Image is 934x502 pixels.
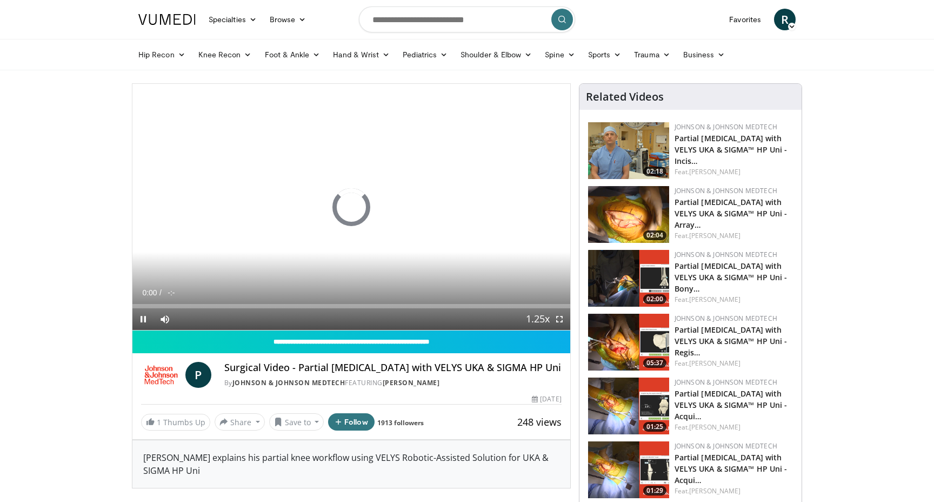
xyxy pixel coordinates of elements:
[689,167,740,176] a: [PERSON_NAME]
[675,486,793,496] div: Feat.
[675,295,793,305] div: Feat.
[675,441,777,451] a: Johnson & Johnson MedTech
[643,230,666,240] span: 02:04
[675,197,788,230] a: Partial [MEDICAL_DATA] with VELYS UKA & SIGMA™ HP Uni - Array…
[588,441,669,498] img: dd3a4334-c556-4f04-972a-bd0a847124c3.png.150x105_q85_crop-smart_upscale.png
[132,304,570,308] div: Progress Bar
[588,314,669,371] a: 05:37
[549,308,570,330] button: Fullscreen
[689,422,740,432] a: [PERSON_NAME]
[454,44,538,65] a: Shoulder & Elbow
[675,261,788,294] a: Partial [MEDICAL_DATA] with VELYS UKA & SIGMA™ HP Uni - Bony…
[269,413,324,431] button: Save to
[675,186,777,195] a: Johnson & Johnson MedTech
[643,167,666,176] span: 02:18
[377,418,424,427] a: 1913 followers
[643,422,666,432] span: 01:25
[675,314,777,323] a: Johnson & Johnson MedTech
[675,378,777,387] a: Johnson & Johnson MedTech
[588,378,669,434] img: e08a7d39-3b34-4ac3-abe8-53cc16b57bb7.png.150x105_q85_crop-smart_upscale.png
[675,231,793,241] div: Feat.
[675,167,793,177] div: Feat.
[532,394,561,404] div: [DATE]
[326,44,396,65] a: Hand & Wrist
[675,422,793,432] div: Feat.
[538,44,581,65] a: Spine
[383,378,440,387] a: [PERSON_NAME]
[263,9,313,30] a: Browse
[159,288,162,297] span: /
[142,288,157,297] span: 0:00
[396,44,454,65] a: Pediatrics
[359,6,575,32] input: Search topics, interventions
[582,44,628,65] a: Sports
[258,44,327,65] a: Foot & Ankle
[588,441,669,498] a: 01:29
[689,359,740,368] a: [PERSON_NAME]
[132,44,192,65] a: Hip Recon
[157,417,161,427] span: 1
[138,14,196,25] img: VuMedi Logo
[328,413,375,431] button: Follow
[132,308,154,330] button: Pause
[643,294,666,304] span: 02:00
[588,250,669,307] a: 02:00
[202,9,263,30] a: Specialties
[677,44,732,65] a: Business
[192,44,258,65] a: Knee Recon
[675,122,777,131] a: Johnson & Johnson MedTech
[689,231,740,240] a: [PERSON_NAME]
[689,295,740,304] a: [PERSON_NAME]
[628,44,677,65] a: Trauma
[141,414,210,431] a: 1 Thumbs Up
[588,186,669,243] a: 02:04
[132,440,570,488] div: [PERSON_NAME] explains his partial knee workflow using VELYS Robotic-Assisted Solution for UKA & ...
[774,9,796,30] a: R
[185,362,211,388] a: P
[588,378,669,434] a: 01:25
[141,362,181,388] img: Johnson & Johnson MedTech
[527,308,549,330] button: Playback Rate
[675,133,788,166] a: Partial [MEDICAL_DATA] with VELYS UKA & SIGMA™ HP Uni - Incis…
[588,122,669,179] a: 02:18
[588,186,669,243] img: de91269e-dc9f-44d3-9315-4c54a60fc0f6.png.150x105_q85_crop-smart_upscale.png
[588,314,669,371] img: a774e0b8-2510-427c-a800-81b67bfb6776.png.150x105_q85_crop-smart_upscale.png
[588,122,669,179] img: 54cbb26e-ac4b-4a39-a481-95817778ae11.png.150x105_q85_crop-smart_upscale.png
[675,250,777,259] a: Johnson & Johnson MedTech
[643,486,666,496] span: 01:29
[517,415,562,428] span: 248 views
[675,325,788,358] a: Partial [MEDICAL_DATA] with VELYS UKA & SIGMA™ HP Uni - Regis…
[675,388,788,421] a: Partial [MEDICAL_DATA] with VELYS UKA & SIGMA™ HP Uni - Acqui…
[224,378,562,388] div: By FEATURING
[588,250,669,307] img: 10880183-925c-4d1d-aa73-511a6d8478f5.png.150x105_q85_crop-smart_upscale.png
[675,452,788,485] a: Partial [MEDICAL_DATA] with VELYS UKA & SIGMA™ HP Uni - Acqui…
[215,413,265,431] button: Share
[224,362,562,374] h4: Surgical Video - Partial [MEDICAL_DATA] with VELYS UKA & SIGMA HP Uni
[132,84,570,331] video-js: Video Player
[643,358,666,368] span: 05:37
[586,90,664,103] h4: Related Videos
[675,359,793,368] div: Feat.
[168,288,175,297] span: -:-
[154,308,176,330] button: Mute
[723,9,768,30] a: Favorites
[232,378,345,387] a: Johnson & Johnson MedTech
[689,486,740,496] a: [PERSON_NAME]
